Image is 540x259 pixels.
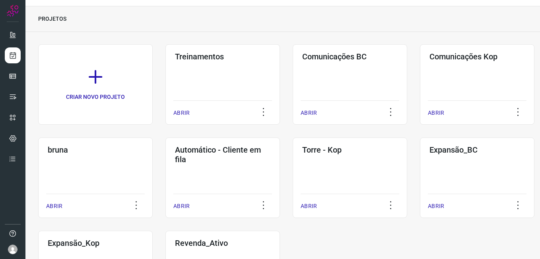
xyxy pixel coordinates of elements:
[8,245,17,254] img: avatar-user-boy.jpg
[7,5,19,17] img: Logo
[175,238,270,248] h3: Revenda_Ativo
[428,109,444,117] p: ABRIR
[302,145,398,155] h3: Torre - Kop
[428,202,444,210] p: ABRIR
[429,145,525,155] h3: Expansão_BC
[66,93,125,101] p: CRIAR NOVO PROJETO
[429,52,525,61] h3: Comunicações Kop
[38,15,66,23] p: PROJETOS
[301,109,317,117] p: ABRIR
[175,145,270,164] h3: Automático - Cliente em fila
[301,202,317,210] p: ABRIR
[302,52,398,61] h3: Comunicações BC
[173,109,190,117] p: ABRIR
[175,52,270,61] h3: Treinamentos
[173,202,190,210] p: ABRIR
[48,145,143,155] h3: bruna
[48,238,143,248] h3: Expansão_Kop
[46,202,62,210] p: ABRIR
